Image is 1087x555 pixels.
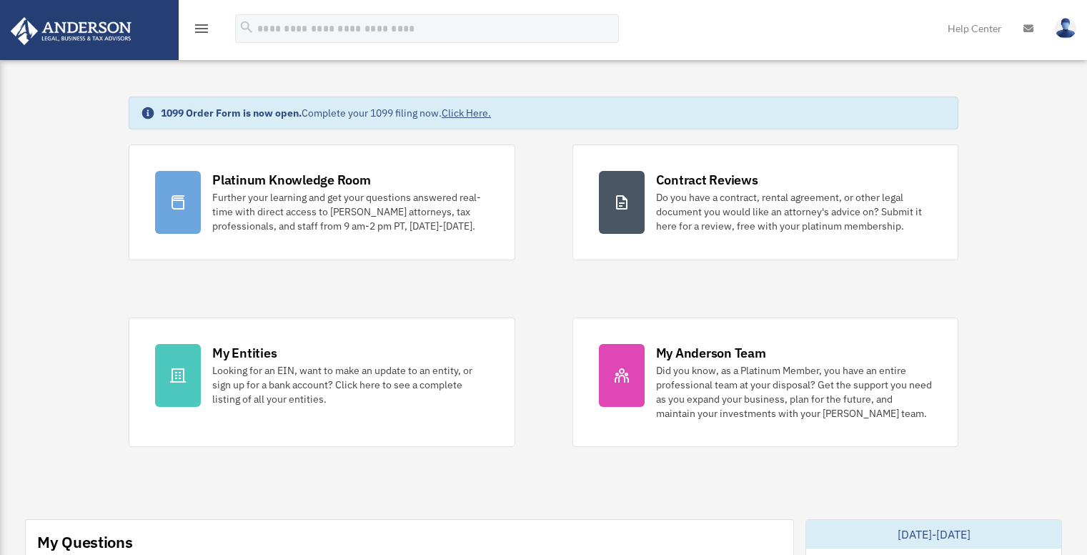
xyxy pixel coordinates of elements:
div: [DATE]-[DATE] [806,520,1061,549]
div: Platinum Knowledge Room [212,171,371,189]
div: Contract Reviews [656,171,758,189]
a: My Entities Looking for an EIN, want to make an update to an entity, or sign up for a bank accoun... [129,318,515,447]
div: Do you have a contract, rental agreement, or other legal document you would like an attorney's ad... [656,190,932,233]
a: Platinum Knowledge Room Further your learning and get your questions answered real-time with dire... [129,144,515,260]
div: Complete your 1099 filing now. [161,106,491,120]
div: Looking for an EIN, want to make an update to an entity, or sign up for a bank account? Click her... [212,363,488,406]
div: My Entities [212,344,277,362]
div: My Questions [37,531,133,553]
div: Did you know, as a Platinum Member, you have an entire professional team at your disposal? Get th... [656,363,932,421]
i: menu [193,20,210,37]
a: menu [193,25,210,37]
a: Contract Reviews Do you have a contract, rental agreement, or other legal document you would like... [572,144,958,260]
a: My Anderson Team Did you know, as a Platinum Member, you have an entire professional team at your... [572,318,958,447]
strong: 1099 Order Form is now open. [161,107,302,119]
div: Further your learning and get your questions answered real-time with direct access to [PERSON_NAM... [212,190,488,233]
img: User Pic [1055,18,1076,39]
a: Click Here. [442,107,491,119]
div: My Anderson Team [656,344,766,362]
img: Anderson Advisors Platinum Portal [6,17,136,45]
i: search [239,19,254,35]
